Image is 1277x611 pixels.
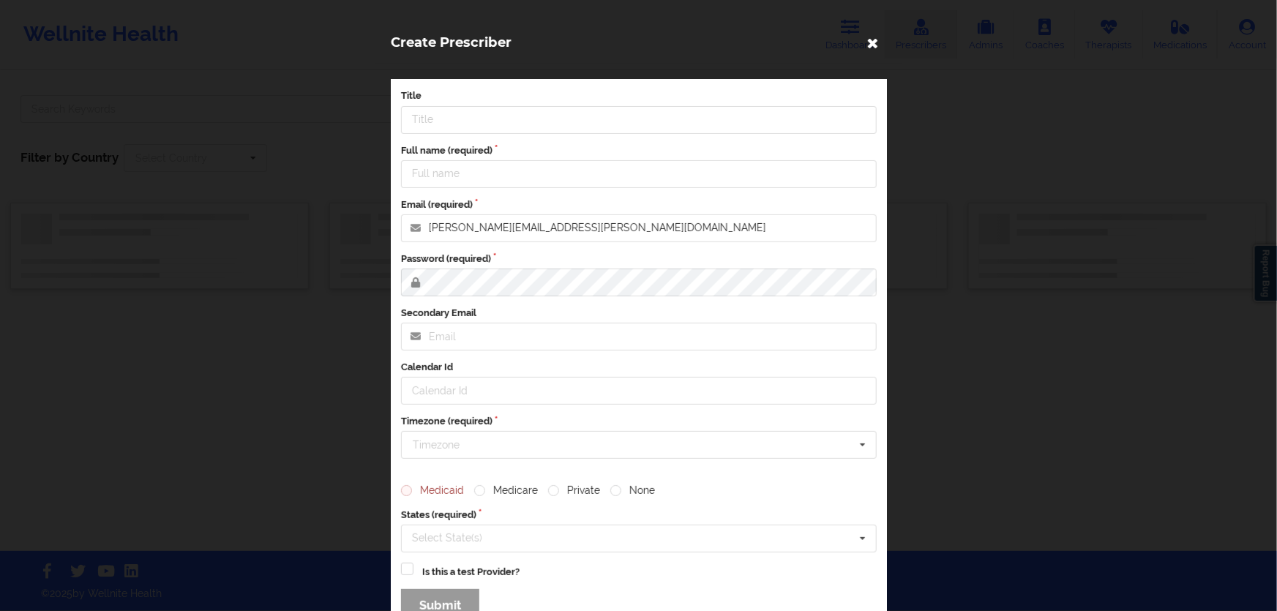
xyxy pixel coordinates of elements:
input: Full name [401,160,877,188]
label: Title [401,89,877,102]
div: Select State(s) [408,530,503,547]
label: Full name (required) [401,144,877,157]
div: Create Prescriber [375,20,902,64]
label: Medicare [473,484,537,497]
label: Medicaid [401,484,464,497]
input: Title [401,106,877,134]
input: Email address [401,214,877,242]
label: States (required) [401,509,877,522]
label: Calendar Id [401,361,877,374]
input: Calendar Id [401,377,877,405]
label: Password (required) [401,252,877,266]
div: Timezone [413,440,460,450]
label: Insurance Type [401,470,474,481]
label: Secondary Email [401,307,877,320]
label: Is this a test Provider? [422,566,520,579]
label: None [610,484,654,497]
label: Private [547,484,599,497]
label: Timezone (required) [401,415,877,428]
input: Email [401,323,877,351]
label: Email (required) [401,198,877,211]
